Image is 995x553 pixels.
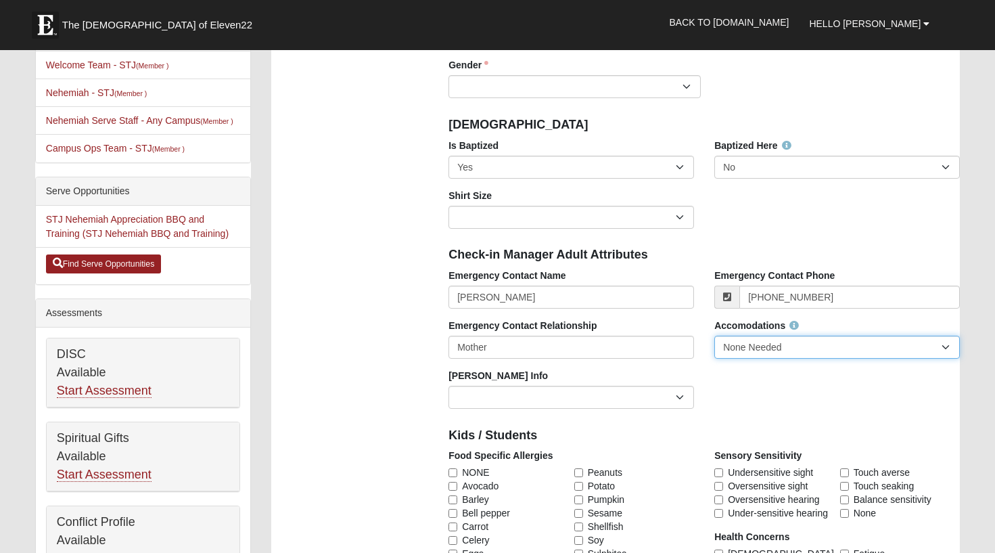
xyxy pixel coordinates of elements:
[46,255,162,273] a: Find Serve Opportunities
[714,482,723,491] input: Oversensitive sight
[714,495,723,504] input: Oversensitive hearing
[448,523,457,531] input: Carrot
[57,468,152,482] a: Start Assessment
[36,299,250,328] div: Assessments
[448,509,457,518] input: Bell pepper
[574,468,583,477] input: Peanuts
[574,523,583,531] input: Shellfish
[57,384,152,398] a: Start Assessment
[588,533,604,547] span: Soy
[854,493,931,506] span: Balance sensitivity
[588,506,622,520] span: Sesame
[840,482,849,491] input: Touch seaking
[448,428,960,443] h4: Kids / Students
[574,509,583,518] input: Sesame
[448,139,499,152] label: Is Baptized
[799,7,940,41] a: Hello [PERSON_NAME]
[462,493,489,506] span: Barley
[448,58,488,72] label: Gender
[152,145,185,153] small: (Member )
[854,466,910,479] span: Touch averse
[62,18,252,32] span: The [DEMOGRAPHIC_DATA] of Eleven22
[448,468,457,477] input: NONE
[448,536,457,545] input: Celery
[46,115,233,126] a: Nehemiah Serve Staff - Any Campus(Member )
[728,479,808,493] span: Oversensitive sight
[448,449,553,462] label: Food Specific Allergies
[854,506,876,520] span: None
[728,506,828,520] span: Under-sensitive hearing
[588,479,615,493] span: Potato
[46,143,185,154] a: Campus Ops Team - STJ(Member )
[714,449,802,462] label: Sensory Sensitivity
[46,60,169,70] a: Welcome Team - STJ(Member )
[728,493,819,506] span: Oversensitive hearing
[136,62,168,70] small: (Member )
[200,117,233,125] small: (Member )
[46,87,147,98] a: Nehemiah - STJ(Member )
[854,479,915,493] span: Touch seaking
[114,89,147,97] small: (Member )
[714,468,723,477] input: Undersensitive sight
[574,495,583,504] input: Pumpkin
[714,139,791,152] label: Baptized Here
[448,118,960,133] h4: [DEMOGRAPHIC_DATA]
[462,466,489,479] span: NONE
[714,509,723,518] input: Under-sensitive hearing
[588,466,622,479] span: Peanuts
[448,482,457,491] input: Avocado
[47,338,239,407] div: DISC Available
[588,493,624,506] span: Pumpkin
[588,520,624,533] span: Shellfish
[448,189,492,202] label: Shirt Size
[46,214,229,239] a: STJ Nehemiah Appreciation BBQ and Training (STJ Nehemiah BBQ and Training)
[809,18,921,29] span: Hello [PERSON_NAME]
[840,509,849,518] input: None
[840,468,849,477] input: Touch averse
[448,495,457,504] input: Barley
[448,319,597,332] label: Emergency Contact Relationship
[47,422,239,491] div: Spiritual Gifts Available
[462,533,489,547] span: Celery
[462,506,510,520] span: Bell pepper
[574,482,583,491] input: Potato
[714,269,835,282] label: Emergency Contact Phone
[728,466,813,479] span: Undersensitive sight
[660,5,800,39] a: Back to [DOMAIN_NAME]
[448,248,960,263] h4: Check-in Manager Adult Attributes
[25,5,296,39] a: The [DEMOGRAPHIC_DATA] of Eleven22
[36,177,250,206] div: Serve Opportunities
[448,269,566,282] label: Emergency Contact Name
[448,369,548,382] label: [PERSON_NAME] Info
[714,530,789,544] label: Health Concerns
[462,520,488,533] span: Carrot
[32,12,59,39] img: Eleven22 logo
[462,479,499,493] span: Avocado
[714,319,799,332] label: Accomodations
[840,495,849,504] input: Balance sensitivity
[574,536,583,545] input: Soy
